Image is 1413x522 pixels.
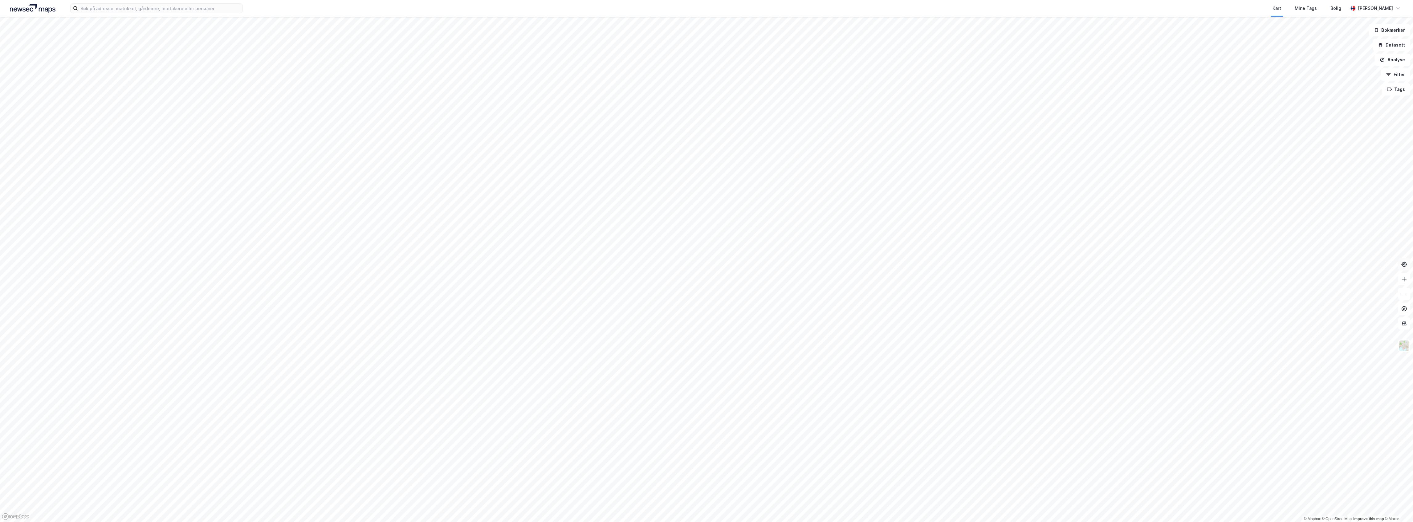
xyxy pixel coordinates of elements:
[1304,517,1321,521] a: Mapbox
[78,4,242,13] input: Søk på adresse, matrikkel, gårdeiere, leietakere eller personer
[2,513,29,520] a: Mapbox homepage
[1358,5,1393,12] div: [PERSON_NAME]
[1382,83,1411,96] button: Tags
[1354,517,1384,521] a: Improve this map
[1399,340,1410,352] img: Z
[1273,5,1281,12] div: Kart
[1373,39,1411,51] button: Datasett
[1331,5,1342,12] div: Bolig
[1375,54,1411,66] button: Analyse
[1322,517,1352,521] a: OpenStreetMap
[1382,492,1413,522] iframe: Chat Widget
[1295,5,1317,12] div: Mine Tags
[1382,492,1413,522] div: Kontrollprogram for chat
[1369,24,1411,36] button: Bokmerker
[1381,68,1411,81] button: Filter
[10,4,55,13] img: logo.a4113a55bc3d86da70a041830d287a7e.svg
